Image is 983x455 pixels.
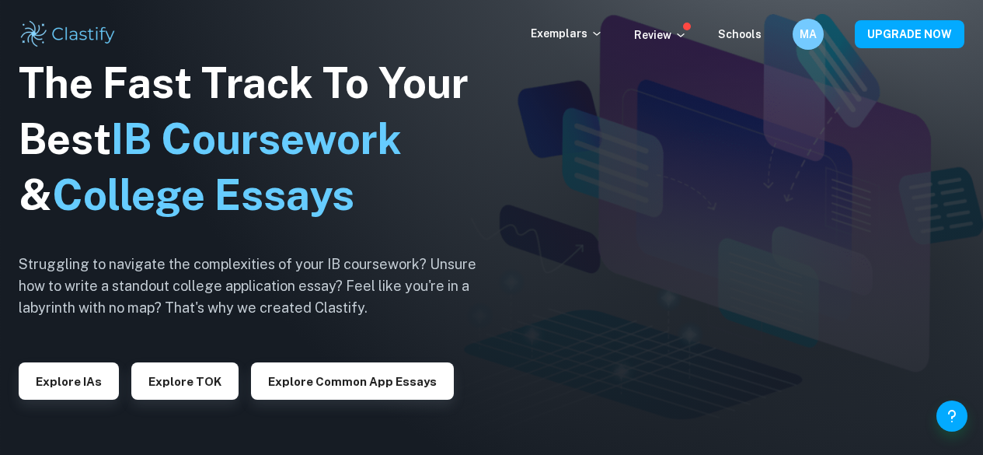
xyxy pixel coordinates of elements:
[52,170,354,219] span: College Essays
[531,25,603,42] p: Exemplars
[251,373,454,388] a: Explore Common App essays
[793,19,824,50] button: MA
[131,362,239,400] button: Explore TOK
[111,114,402,163] span: IB Coursework
[855,20,964,48] button: UPGRADE NOW
[19,55,500,223] h1: The Fast Track To Your Best &
[131,373,239,388] a: Explore TOK
[19,254,500,319] h6: Struggling to navigate the complexities of your IB coursework? Unsure how to write a standout col...
[19,19,117,50] img: Clastify logo
[19,373,119,388] a: Explore IAs
[19,362,119,400] button: Explore IAs
[251,362,454,400] button: Explore Common App essays
[800,26,817,43] h6: MA
[936,401,967,432] button: Help and Feedback
[634,26,687,44] p: Review
[718,28,762,40] a: Schools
